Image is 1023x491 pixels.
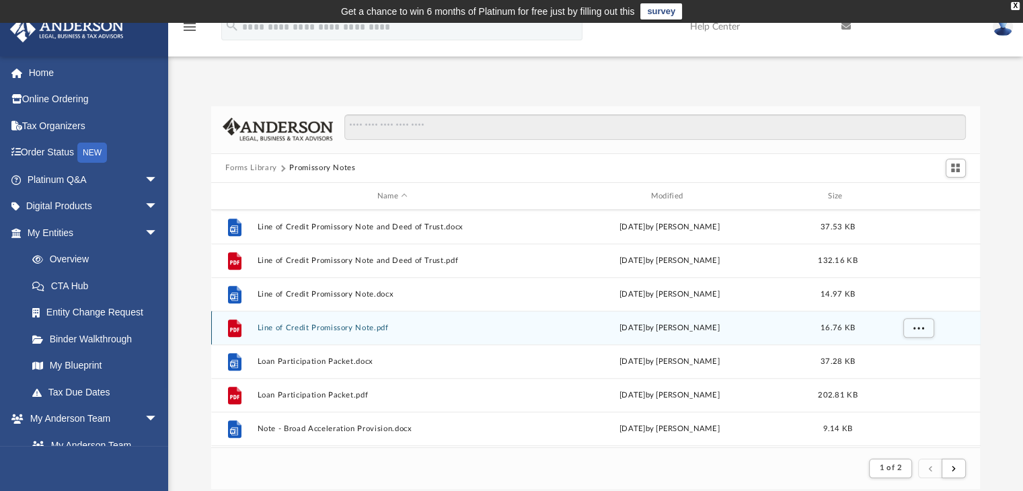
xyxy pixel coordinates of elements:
i: search [225,18,239,33]
img: Anderson Advisors Platinum Portal [6,16,128,42]
a: Home [9,59,178,86]
div: Name [256,190,527,202]
span: 37.53 KB [820,223,854,231]
a: Digital Productsarrow_drop_down [9,193,178,220]
button: Line of Credit Promissory Note and Deed of Trust.pdf [257,256,528,265]
img: User Pic [993,17,1013,36]
button: Forms Library [225,162,276,174]
div: close [1011,2,1020,10]
a: survey [640,3,682,20]
button: Loan Participation Packet.docx [257,357,528,366]
button: Note - Broad Acceleration Provision.docx [257,424,528,433]
a: My Anderson Teamarrow_drop_down [9,406,172,432]
div: [DATE] by [PERSON_NAME] [534,322,805,334]
i: menu [182,19,198,35]
span: 14.97 KB [820,291,854,298]
div: [DATE] by [PERSON_NAME] [534,289,805,301]
a: My Blueprint [19,352,172,379]
a: My Entitiesarrow_drop_down [9,219,178,246]
div: [DATE] by [PERSON_NAME] [534,389,805,402]
span: 16.76 KB [820,324,854,332]
a: My Anderson Team [19,432,165,459]
a: CTA Hub [19,272,178,299]
span: arrow_drop_down [145,406,172,433]
button: Loan Participation Packet.pdf [257,391,528,400]
div: id [870,190,964,202]
span: 1 of 2 [879,464,901,471]
div: [DATE] by [PERSON_NAME] [534,221,805,233]
span: 9.14 KB [823,425,852,432]
span: arrow_drop_down [145,219,172,247]
button: Line of Credit Promissory Note and Deed of Trust.docx [257,223,528,231]
button: Promissory Notes [289,162,355,174]
a: Tax Organizers [9,112,178,139]
button: 1 of 2 [869,459,911,478]
div: [DATE] by [PERSON_NAME] [534,255,805,267]
button: More options [903,318,934,338]
div: grid [211,210,981,447]
a: Binder Walkthrough [19,326,178,352]
span: 132.16 KB [818,257,857,264]
div: Size [810,190,864,202]
span: 202.81 KB [818,391,857,399]
button: Line of Credit Promissory Note.pdf [257,324,528,332]
div: Modified [533,190,804,202]
a: Entity Change Request [19,299,178,326]
a: Tax Due Dates [19,379,178,406]
span: arrow_drop_down [145,166,172,194]
a: Online Ordering [9,86,178,113]
input: Search files and folders [344,114,965,140]
div: NEW [77,143,107,163]
a: Overview [19,246,178,273]
span: arrow_drop_down [145,193,172,221]
a: Order StatusNEW [9,139,178,167]
div: id [217,190,250,202]
div: [DATE] by [PERSON_NAME] [534,356,805,368]
button: Line of Credit Promissory Note.docx [257,290,528,299]
button: Switch to Grid View [946,159,966,178]
a: Platinum Q&Aarrow_drop_down [9,166,178,193]
span: 37.28 KB [820,358,854,365]
div: Get a chance to win 6 months of Platinum for free just by filling out this [341,3,635,20]
div: [DATE] by [PERSON_NAME] [534,423,805,435]
a: menu [182,26,198,35]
